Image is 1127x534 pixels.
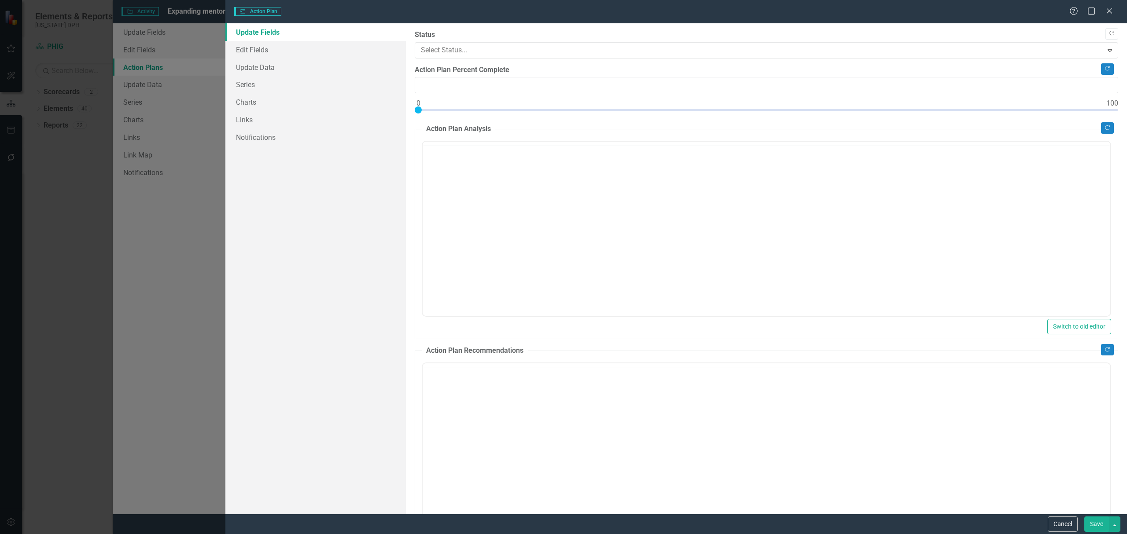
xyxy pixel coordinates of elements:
[415,65,1118,75] label: Action Plan Percent Complete
[225,23,406,41] a: Update Fields
[234,7,281,16] span: Action Plan
[225,111,406,128] a: Links
[225,128,406,146] a: Notifications
[1048,516,1078,532] button: Cancel
[225,76,406,93] a: Series
[225,59,406,76] a: Update Data
[225,41,406,59] a: Edit Fields
[415,30,1118,40] label: Status
[1084,516,1109,532] button: Save
[225,93,406,111] a: Charts
[422,124,495,134] legend: Action Plan Analysis
[422,346,528,356] legend: Action Plan Recommendations
[1047,319,1111,334] button: Switch to old editor
[423,145,1110,316] iframe: Rich Text Area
